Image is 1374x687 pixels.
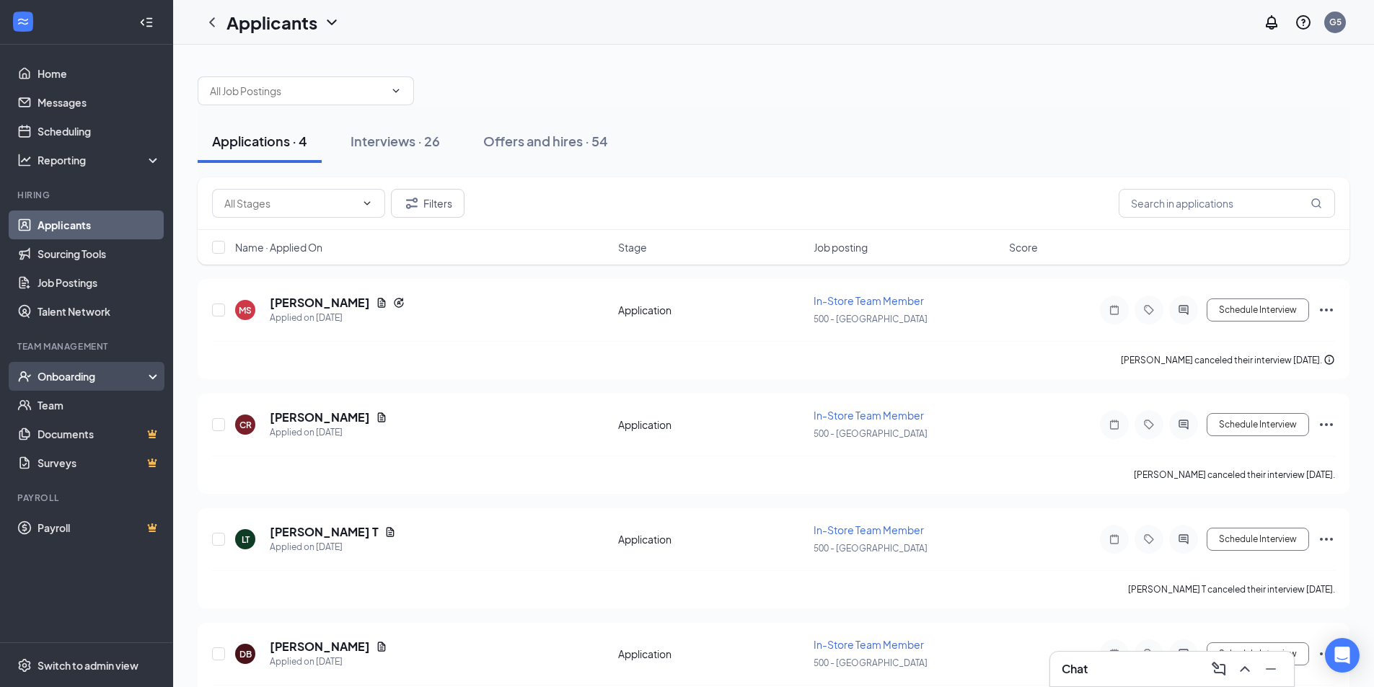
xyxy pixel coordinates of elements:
svg: Minimize [1262,660,1280,678]
a: Messages [38,88,161,117]
svg: Ellipses [1318,645,1335,662]
svg: ActiveChat [1175,648,1192,660]
svg: MagnifyingGlass [1311,198,1322,209]
svg: Document [376,641,387,652]
svg: WorkstreamLogo [16,14,30,29]
svg: Document [384,526,396,538]
a: Sourcing Tools [38,239,161,268]
div: Application [618,417,805,432]
a: Team [38,391,161,420]
div: Team Management [17,340,158,353]
span: Job posting [814,240,868,254]
svg: ChevronDown [361,198,373,209]
div: DB [239,648,252,660]
button: ComposeMessage [1207,657,1230,681]
div: Application [618,532,805,546]
span: Score [1009,240,1038,254]
button: Filter Filters [391,189,464,218]
svg: Note [1106,304,1123,316]
span: 500 - [GEOGRAPHIC_DATA] [814,543,928,554]
div: Applied on [DATE] [270,655,387,669]
div: CR [239,419,252,431]
div: Applied on [DATE] [270,311,405,325]
div: Applications · 4 [212,132,307,150]
svg: Collapse [139,15,154,30]
svg: Document [376,297,387,309]
div: Applied on [DATE] [270,425,387,440]
div: Reporting [38,153,162,167]
div: Open Intercom Messenger [1325,638,1360,673]
svg: Ellipses [1318,416,1335,433]
span: In-Store Team Member [814,523,924,536]
svg: ChevronUp [1236,660,1254,678]
svg: ActiveChat [1175,419,1192,430]
input: All Stages [224,195,356,211]
h5: [PERSON_NAME] T [270,524,379,540]
div: LT [242,533,250,546]
button: Schedule Interview [1207,298,1309,322]
h5: [PERSON_NAME] [270,639,370,655]
span: In-Store Team Member [814,638,924,651]
svg: Tag [1140,648,1158,660]
svg: ChevronDown [323,14,340,31]
svg: ChevronDown [390,85,402,97]
div: Application [618,303,805,317]
div: Switch to admin view [38,658,138,673]
svg: Note [1106,648,1123,660]
svg: UserCheck [17,369,32,384]
svg: Analysis [17,153,32,167]
div: MS [239,304,252,316]
svg: Ellipses [1318,531,1335,548]
span: In-Store Team Member [814,294,924,307]
span: Name · Applied On [235,240,322,254]
svg: Tag [1140,533,1158,545]
svg: Tag [1140,419,1158,430]
svg: QuestionInfo [1295,14,1312,31]
a: Job Postings [38,268,161,297]
span: Stage [618,240,647,254]
svg: Notifications [1263,14,1280,31]
div: [PERSON_NAME] canceled their interview [DATE]. [1134,468,1335,482]
div: Interviews · 26 [351,132,440,150]
svg: ActiveChat [1175,533,1192,545]
button: Schedule Interview [1207,642,1309,665]
div: [PERSON_NAME] canceled their interview [DATE]. [1121,353,1335,368]
div: Onboarding [38,369,149,384]
span: 500 - [GEOGRAPHIC_DATA] [814,314,928,324]
svg: ComposeMessage [1210,660,1228,678]
h5: [PERSON_NAME] [270,409,370,425]
span: 500 - [GEOGRAPHIC_DATA] [814,657,928,668]
svg: Note [1106,533,1123,545]
h3: Chat [1062,661,1088,677]
svg: Ellipses [1318,301,1335,319]
svg: Note [1106,419,1123,430]
svg: Info [1324,354,1335,365]
div: G5 [1329,16,1342,28]
button: Schedule Interview [1207,413,1309,436]
div: Applied on [DATE] [270,540,396,554]
a: Talent Network [38,297,161,326]
svg: Settings [17,658,32,673]
div: Hiring [17,189,158,201]
svg: Reapply [393,297,405,309]
input: All Job Postings [210,83,384,99]
div: [PERSON_NAME] T canceled their interview [DATE]. [1128,582,1335,597]
svg: Filter [403,195,420,212]
span: In-Store Team Member [814,409,924,422]
div: Payroll [17,492,158,504]
div: Offers and hires · 54 [483,132,608,150]
button: Schedule Interview [1207,528,1309,551]
svg: Document [376,412,387,423]
button: ChevronUp [1233,657,1256,681]
input: Search in applications [1119,189,1335,218]
div: Application [618,647,805,661]
svg: ChevronLeft [203,14,221,31]
span: 500 - [GEOGRAPHIC_DATA] [814,428,928,439]
h5: [PERSON_NAME] [270,295,370,311]
a: Scheduling [38,117,161,146]
a: SurveysCrown [38,448,161,477]
a: PayrollCrown [38,513,161,542]
a: Applicants [38,210,161,239]
svg: Tag [1140,304,1158,316]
